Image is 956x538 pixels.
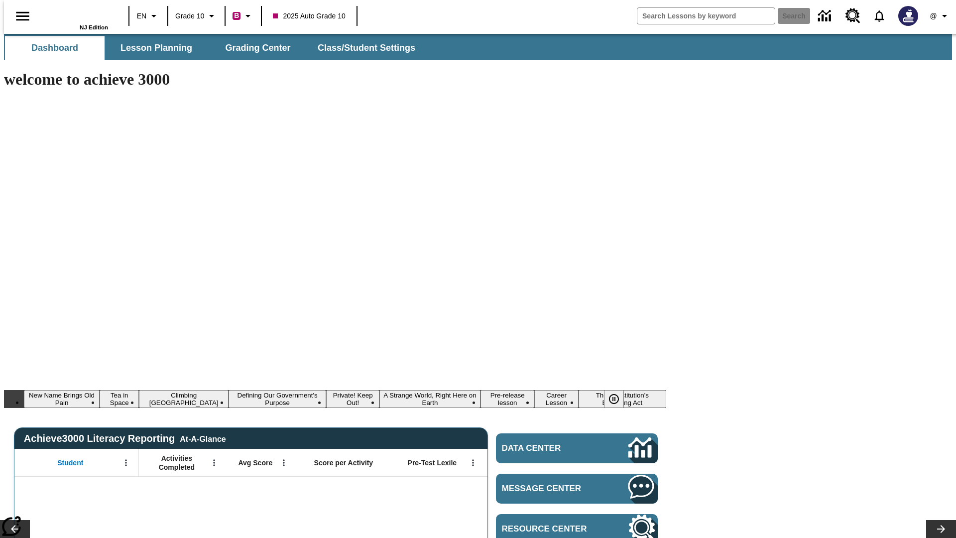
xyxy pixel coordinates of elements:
[839,2,866,29] a: Resource Center, Will open in new tab
[100,390,139,408] button: Slide 2 Tea in Space
[43,4,108,24] a: Home
[637,8,775,24] input: search field
[579,390,666,408] button: Slide 9 The Constitution's Balancing Act
[326,390,379,408] button: Slide 5 Private! Keep Out!
[208,36,308,60] button: Grading Center
[812,2,839,30] a: Data Center
[924,7,956,25] button: Profile/Settings
[175,11,204,21] span: Grade 10
[57,458,83,467] span: Student
[496,474,658,504] a: Message Center
[480,390,534,408] button: Slide 7 Pre-release lesson
[207,455,222,470] button: Open Menu
[24,390,100,408] button: Slide 1 New Name Brings Old Pain
[171,7,222,25] button: Grade: Grade 10, Select a grade
[310,36,423,60] button: Class/Student Settings
[4,36,424,60] div: SubNavbar
[496,433,658,463] a: Data Center
[604,390,624,408] button: Pause
[314,458,373,467] span: Score per Activity
[4,70,666,89] h1: welcome to achieve 3000
[24,433,226,444] span: Achieve3000 Literacy Reporting
[119,455,133,470] button: Open Menu
[502,484,598,494] span: Message Center
[892,3,924,29] button: Select a new avatar
[930,11,937,21] span: @
[379,390,480,408] button: Slide 6 A Strange World, Right Here on Earth
[132,7,164,25] button: Language: EN, Select a language
[31,42,78,54] span: Dashboard
[4,34,952,60] div: SubNavbar
[80,24,108,30] span: NJ Edition
[43,3,108,30] div: Home
[534,390,578,408] button: Slide 8 Career Lesson
[502,443,595,453] span: Data Center
[5,36,105,60] button: Dashboard
[180,433,226,444] div: At-A-Glance
[276,455,291,470] button: Open Menu
[898,6,918,26] img: Avatar
[139,390,228,408] button: Slide 3 Climbing Mount Tai
[926,520,956,538] button: Lesson carousel, Next
[137,11,146,21] span: EN
[229,7,258,25] button: Boost Class color is violet red. Change class color
[502,524,598,534] span: Resource Center
[234,9,239,22] span: B
[120,42,192,54] span: Lesson Planning
[144,454,210,472] span: Activities Completed
[408,458,457,467] span: Pre-Test Lexile
[273,11,345,21] span: 2025 Auto Grade 10
[229,390,327,408] button: Slide 4 Defining Our Government's Purpose
[107,36,206,60] button: Lesson Planning
[238,458,272,467] span: Avg Score
[318,42,415,54] span: Class/Student Settings
[225,42,290,54] span: Grading Center
[8,1,37,31] button: Open side menu
[466,455,480,470] button: Open Menu
[604,390,634,408] div: Pause
[866,3,892,29] a: Notifications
